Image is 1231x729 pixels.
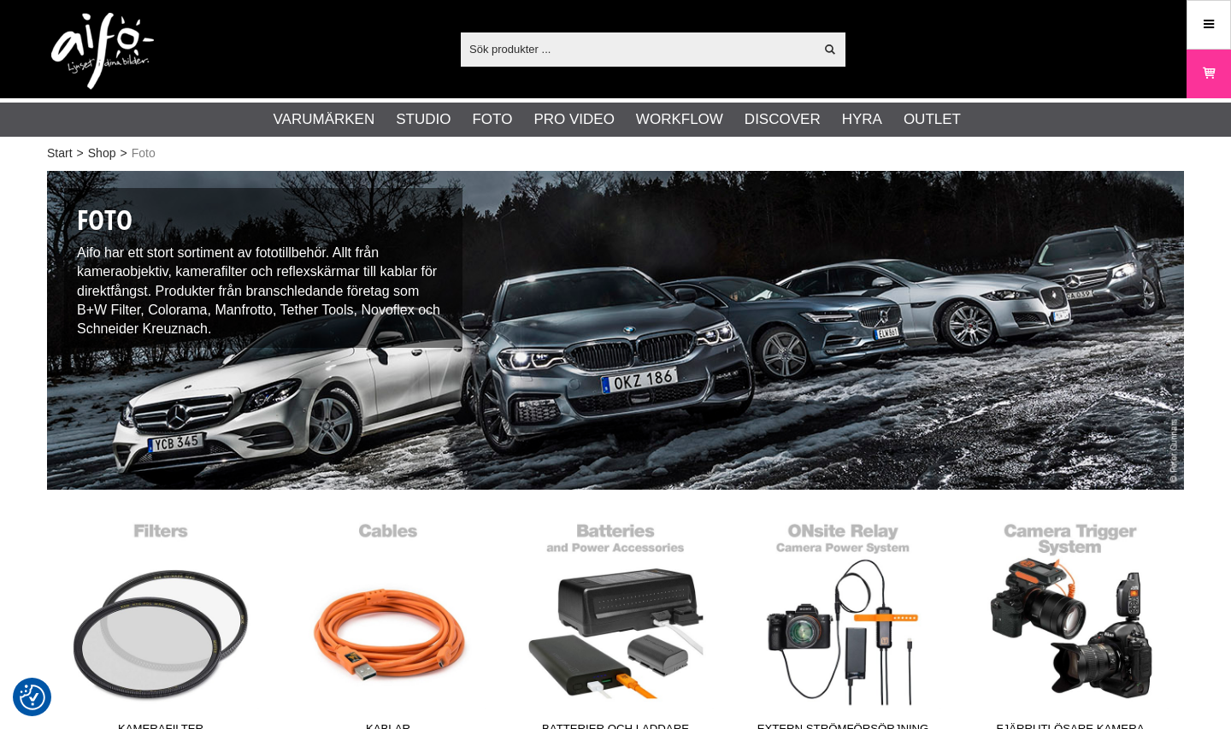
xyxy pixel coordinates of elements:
[88,144,116,162] a: Shop
[64,188,462,348] div: Aifo har ett stort sortiment av fototillbehör. Allt från kameraobjektiv, kamerafilter och reflexs...
[461,36,814,62] input: Sök produkter ...
[77,144,84,162] span: >
[120,144,127,162] span: >
[47,171,1184,490] img: Fototillbehör /Fotograf Peter Gunnars
[20,682,45,713] button: Samtyckesinställningar
[20,685,45,710] img: Revisit consent button
[745,109,821,131] a: Discover
[842,109,882,131] a: Hyra
[77,201,450,239] h1: Foto
[47,144,73,162] a: Start
[132,144,156,162] span: Foto
[904,109,961,131] a: Outlet
[51,13,154,90] img: logo.png
[533,109,614,131] a: Pro Video
[472,109,512,131] a: Foto
[396,109,451,131] a: Studio
[274,109,375,131] a: Varumärken
[636,109,723,131] a: Workflow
